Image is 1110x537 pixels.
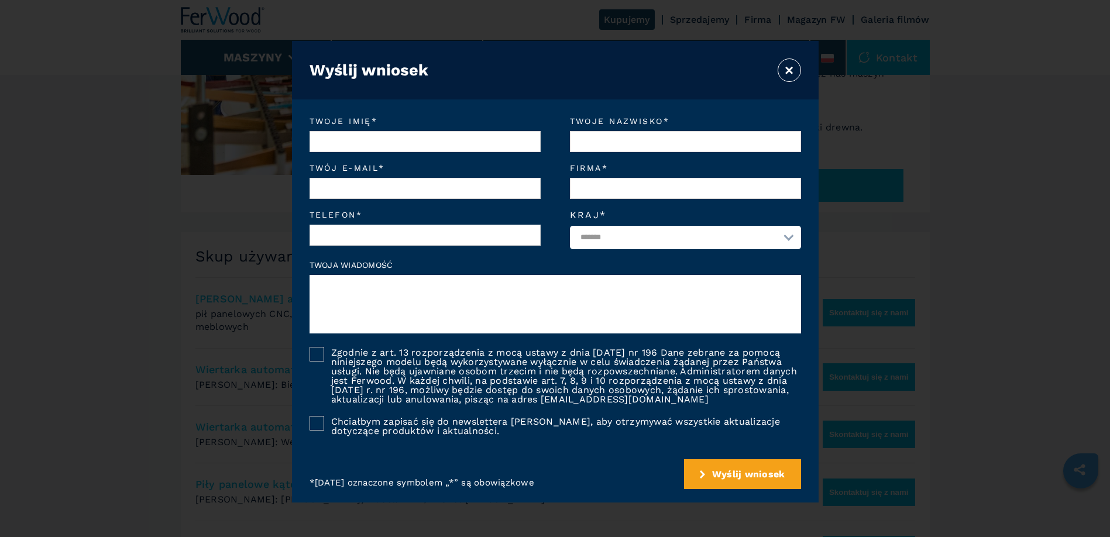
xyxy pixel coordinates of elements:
em: Twoje imię [310,117,541,125]
span: Wyślij wniosek [712,469,785,480]
input: Twoje imię* [310,131,541,152]
input: Telefon* [310,225,541,246]
input: Twój e-mail* [310,178,541,199]
em: Telefon [310,211,541,219]
label: Kraj [570,211,801,220]
label: Chciałbym zapisać się do newslettera [PERSON_NAME], aby otrzymywać wszystkie aktualizacje dotyczą... [324,416,801,436]
button: × [778,58,801,82]
input: Firma* [570,178,801,199]
em: Firma [570,164,801,172]
h3: Wyślij wniosek [310,61,429,80]
input: Twoje nazwisko* [570,131,801,152]
em: Twój e-mail [310,164,541,172]
label: Zgodnie z art. 13 rozporządzenia z mocą ustawy z dnia [DATE] nr 196 Dane zebrane za pomocą niniej... [324,347,801,404]
em: Twoje nazwisko [570,117,801,125]
p: * [DATE] oznaczone symbolem „*” są obowiązkowe [310,477,534,489]
button: submit-button [684,459,801,489]
label: Twoja wiadomość [310,261,801,269]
